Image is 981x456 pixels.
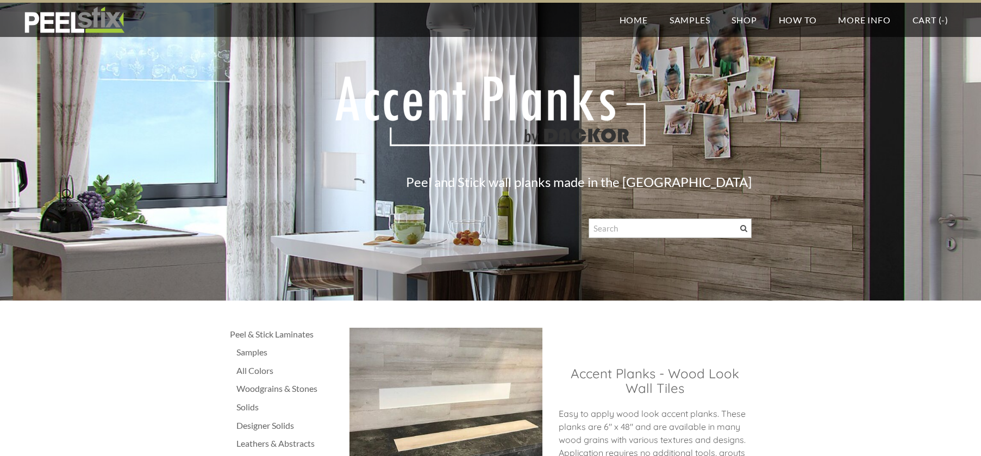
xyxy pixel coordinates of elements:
span: - [941,15,945,25]
a: Designer Solids [236,419,339,432]
a: Woodgrains & Stones [236,382,339,395]
a: Peel & Stick Laminates [230,328,339,341]
img: Picture [305,57,676,164]
a: How To [768,3,828,37]
font: Accent Planks - Wood Look Wall Tiles [571,365,739,396]
span: Search [740,225,747,232]
a: Solids [236,401,339,414]
input: Search [589,218,752,238]
a: Shop [721,3,767,37]
a: Samples [659,3,721,37]
a: More Info [827,3,901,37]
a: Leathers & Abstracts [236,437,339,450]
font: Peel and Stick wall planks made in the [GEOGRAPHIC_DATA] [406,174,752,190]
a: Samples [236,346,339,359]
img: REFACE SUPPLIES [22,7,127,34]
a: Home [609,3,659,37]
a: All Colors [236,364,339,377]
a: Cart (-) [902,3,959,37]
